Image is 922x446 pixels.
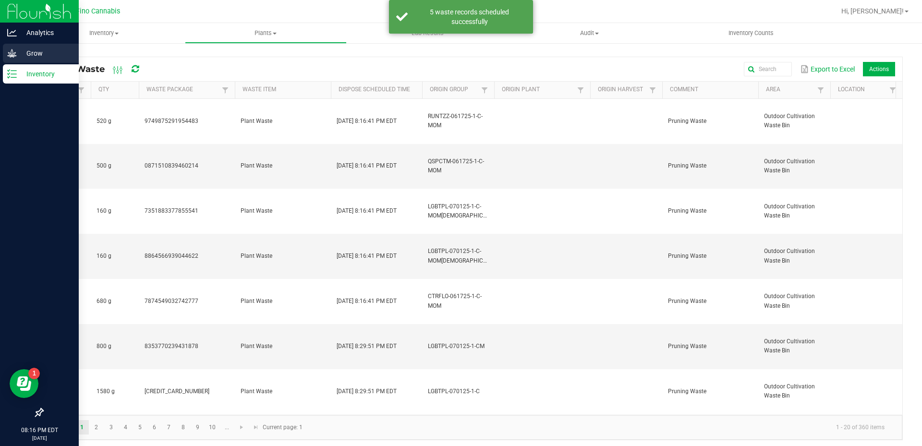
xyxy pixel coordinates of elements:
div: 5 waste records scheduled successfully [413,7,526,26]
span: Outdoor Cultivation Waste Bin [764,158,815,174]
a: Page 9 [191,420,205,434]
span: Inventory [23,29,185,37]
span: Pruning Waste [668,118,706,124]
a: CommentSortable [670,86,754,94]
a: LocationSortable [838,86,886,94]
span: QSPCTM-061725-1-C-MOM [428,158,484,174]
a: Page 2 [89,420,103,434]
kendo-pager-info: 1 - 20 of 360 items [308,420,892,435]
span: Hi, [PERSON_NAME]! [841,7,904,15]
p: [DATE] [4,434,74,442]
a: Plants [185,23,347,43]
span: 8353770239431878 [145,343,198,350]
span: Outdoor Cultivation Waste Bin [764,248,815,264]
span: RUNTZZ-061725-1-C-MOM [428,113,483,129]
span: LGBTPL-070125-1-C-MOM[DEMOGRAPHIC_DATA] [428,203,501,219]
span: Outdoor Cultivation Waste Bin [764,293,815,309]
span: [DATE] 8:29:51 PM EDT [337,343,397,350]
a: Waste PackageSortable [146,86,219,94]
span: Plant Waste [241,253,272,259]
a: Dispose Scheduled TimeSortable [339,86,418,94]
span: Pruning Waste [668,298,706,304]
a: AreaSortable [766,86,814,94]
span: 160 g [97,207,111,214]
a: Filter [219,84,231,96]
span: Audit [509,29,670,37]
span: Plant Waste [241,343,272,350]
a: Page 6 [147,420,161,434]
a: Origin HarvestSortable [598,86,646,94]
p: Inventory [17,68,74,80]
span: Go to the last page [252,423,260,431]
span: CTRFLO-061725-1-C-MOM [428,293,482,309]
a: Filter [815,84,826,96]
a: Page 10 [206,420,219,434]
span: Go to the next page [238,423,245,431]
span: 7351883377855541 [145,207,198,214]
span: 8864566939044622 [145,253,198,259]
a: Waste ItemSortable [243,86,327,94]
span: Pruning Waste [668,343,706,350]
a: Audit [509,23,670,43]
span: [DATE] 8:29:51 PM EDT [337,388,397,395]
li: Actions [863,62,895,76]
span: 520 g [97,118,111,124]
span: 160 g [97,253,111,259]
a: Page 7 [162,420,176,434]
span: [DATE] 8:16:41 PM EDT [337,298,397,304]
a: Go to the last page [249,420,263,434]
a: Origin GroupSortable [430,86,478,94]
a: QtySortable [98,86,135,94]
span: [DATE] 8:16:41 PM EDT [337,207,397,214]
span: [DATE] 8:16:41 PM EDT [337,253,397,259]
a: Page 5 [133,420,147,434]
a: Lab Results [347,23,509,43]
span: Pruning Waste [668,162,706,169]
p: Grow [17,48,74,59]
a: Filter [575,84,586,96]
span: 500 g [97,162,111,169]
span: 7874549032742777 [145,298,198,304]
span: Plant Waste [241,388,272,395]
span: Pruning Waste [668,207,706,214]
span: [CREDIT_CARD_NUMBER] [145,388,209,395]
span: Inventory Counts [716,29,787,37]
span: LGBTPL-070125-1-CM [428,343,485,350]
div: Plant Waste [50,61,156,77]
span: 9749875291954483 [145,118,198,124]
kendo-pager: Current page: 1 [43,415,902,440]
a: Page 3 [104,420,118,434]
a: Go to the next page [235,420,249,434]
span: Fino Cannabis [76,7,120,15]
span: [DATE] 8:16:41 PM EDT [337,162,397,169]
span: Plant Waste [241,298,272,304]
span: Plant Waste [241,118,272,124]
a: Page 4 [119,420,133,434]
a: Inventory [23,23,185,43]
iframe: Resource center [10,369,38,398]
span: Plant Waste [241,162,272,169]
a: Page 8 [176,420,190,434]
p: Analytics [17,27,74,38]
span: [DATE] 8:16:41 PM EDT [337,118,397,124]
span: Outdoor Cultivation Waste Bin [764,383,815,399]
span: Plant Waste [241,207,272,214]
span: 800 g [97,343,111,350]
span: 680 g [97,298,111,304]
a: Page 11 [220,420,234,434]
button: Export to Excel [798,61,857,77]
a: Filter [887,84,898,96]
a: Inventory Counts [670,23,832,43]
iframe: Resource center unread badge [28,368,40,379]
span: 1580 g [97,388,115,395]
span: 0871510839460214 [145,162,198,169]
inline-svg: Inventory [7,69,17,79]
span: Plants [185,29,346,37]
a: Filter [479,84,490,96]
input: Search [744,62,792,76]
span: Outdoor Cultivation Waste Bin [764,203,815,219]
span: Outdoor Cultivation Waste Bin [764,113,815,129]
span: LGBTPL-070125-1-C [428,388,480,395]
